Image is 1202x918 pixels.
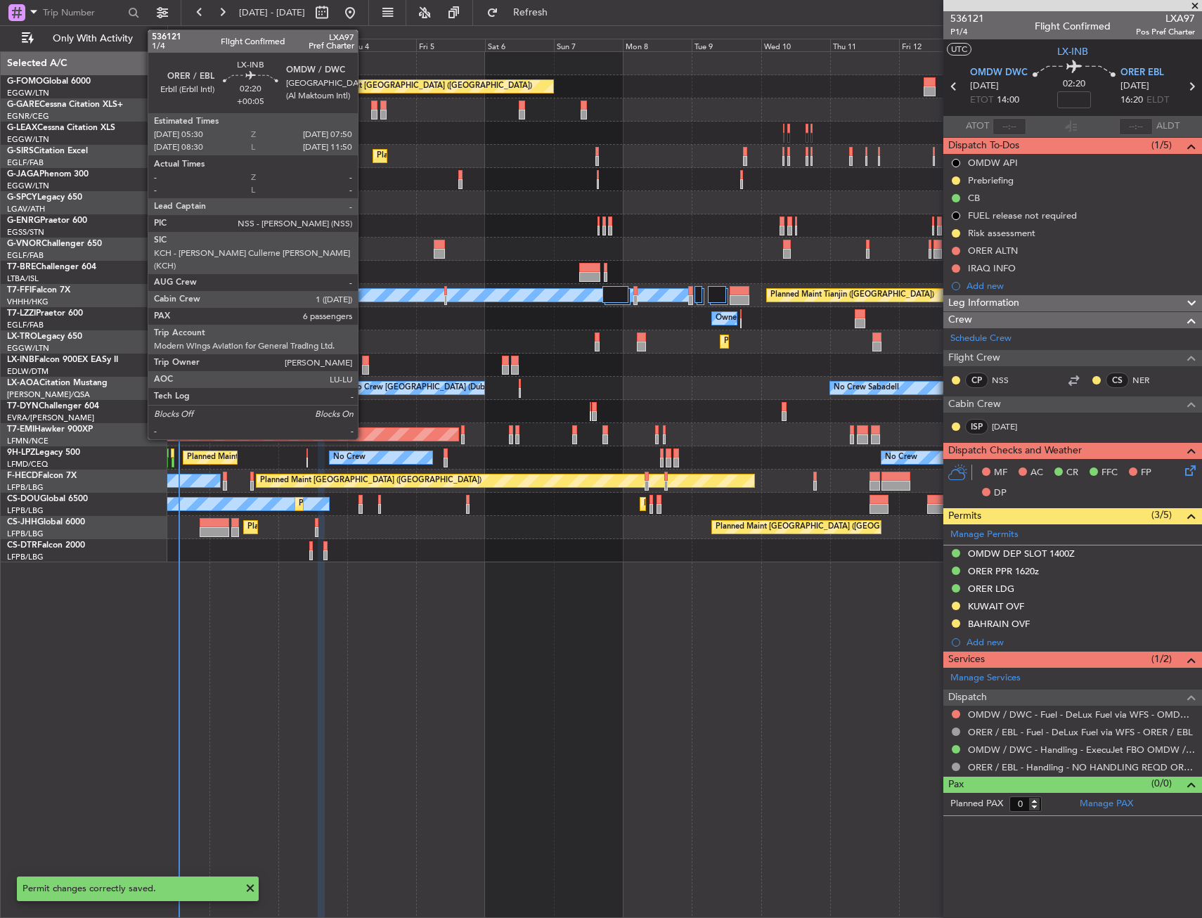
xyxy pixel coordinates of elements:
a: EGLF/FAB [7,320,44,330]
span: LX-INB [1057,44,1088,59]
div: Wed 10 [761,39,830,51]
div: ORER LDG [968,583,1014,595]
a: EGLF/FAB [7,250,44,261]
a: LFPB/LBG [7,529,44,539]
div: No Crew Sabadell [834,377,899,399]
a: EGLF/FAB [7,157,44,168]
span: T7-EMI [7,425,34,434]
div: CB [968,192,980,204]
div: Add new [967,636,1195,648]
a: CS-DTRFalcon 2000 [7,541,85,550]
div: ORER PPR 1620z [968,565,1039,577]
span: LX-AOA [7,379,39,387]
span: G-SPCY [7,193,37,202]
div: Planned Maint [GEOGRAPHIC_DATA] ([GEOGRAPHIC_DATA]) [716,517,937,538]
a: OMDW / DWC - Fuel - DeLux Fuel via WFS - OMDW / DWC [968,709,1195,720]
a: LX-TROLegacy 650 [7,332,82,341]
span: (3/5) [1151,508,1172,522]
span: AC [1030,466,1043,480]
span: LX-TRO [7,332,37,341]
a: EGGW/LTN [7,134,49,145]
div: Planned Maint Dusseldorf [724,331,816,352]
div: No Crew [GEOGRAPHIC_DATA] (Dublin Intl) [351,377,509,399]
div: Fri 12 [899,39,968,51]
div: Planned Maint [GEOGRAPHIC_DATA] ([GEOGRAPHIC_DATA]) [377,146,598,167]
span: Services [948,652,985,668]
div: Planned Maint Tianjin ([GEOGRAPHIC_DATA]) [770,285,934,306]
span: T7-DYN [7,402,39,410]
a: VHHH/HKG [7,297,49,307]
div: Sun 7 [554,39,623,51]
div: Tue 9 [692,39,761,51]
span: G-GARE [7,101,39,109]
div: Tue 2 [209,39,278,51]
span: Flight Crew [948,350,1000,366]
span: ATOT [966,119,989,134]
div: Add new [967,280,1195,292]
div: CS [1106,373,1129,388]
button: UTC [947,43,971,56]
span: G-ENRG [7,216,40,225]
span: P1/4 [950,26,984,38]
span: ALDT [1156,119,1180,134]
a: F-HECDFalcon 7X [7,472,77,480]
a: EGSS/STN [7,227,44,238]
span: CS-JHH [7,518,37,526]
a: ORER / EBL - Handling - NO HANDLING REQD ORER/EBL [968,761,1195,773]
a: NER [1132,374,1164,387]
div: Planned Maint [GEOGRAPHIC_DATA] ([GEOGRAPHIC_DATA]) [311,76,532,97]
span: T7-BRE [7,263,36,271]
a: LX-INBFalcon 900EX EASy II [7,356,118,364]
span: ETOT [970,93,993,108]
span: F-HECD [7,472,38,480]
a: 9H-LPZLegacy 500 [7,448,80,457]
div: Mon 1 [141,39,209,51]
div: BAHRAIN OVF [968,618,1030,630]
a: T7-BREChallenger 604 [7,263,96,271]
div: KUWAIT OVF [968,600,1024,612]
span: MF [994,466,1007,480]
a: LFPB/LBG [7,482,44,493]
a: G-ENRGPraetor 600 [7,216,87,225]
a: EGNR/CEG [7,111,49,122]
div: ORER ALTN [968,245,1018,257]
div: FUEL release not required [968,209,1077,221]
div: OMDW DEP SLOT 1400Z [968,548,1075,560]
div: Planned Maint [GEOGRAPHIC_DATA] ([GEOGRAPHIC_DATA]) [260,470,482,491]
span: 9H-LPZ [7,448,35,457]
a: G-LEAXCessna Citation XLS [7,124,115,132]
span: [DATE] - [DATE] [239,6,305,19]
a: G-GARECessna Citation XLS+ [7,101,123,109]
button: Refresh [480,1,564,24]
a: EVRA/[PERSON_NAME] [7,413,94,423]
a: OMDW / DWC - Handling - ExecuJet FBO OMDW / DWC [968,744,1195,756]
a: LTBA/ISL [7,273,39,284]
span: LXA97 [1136,11,1195,26]
div: Thu 11 [830,39,899,51]
a: ORER / EBL - Fuel - DeLux Fuel via WFS - ORER / EBL [968,726,1193,738]
span: Only With Activity [37,34,148,44]
div: IRAQ INFO [968,262,1016,274]
span: Cabin Crew [948,396,1001,413]
div: Fri 5 [416,39,485,51]
span: Pos Pref Charter [1136,26,1195,38]
div: Sat 6 [485,39,554,51]
span: (1/5) [1151,138,1172,153]
span: ORER EBL [1120,66,1164,80]
a: [PERSON_NAME]/QSA [7,389,90,400]
div: Planned Maint [GEOGRAPHIC_DATA] ([GEOGRAPHIC_DATA] Intl) [176,285,411,306]
div: CP [965,373,988,388]
div: Planned Maint [GEOGRAPHIC_DATA] [155,424,290,445]
a: CS-JHHGlobal 6000 [7,518,85,526]
div: Permit changes correctly saved. [22,882,238,896]
a: T7-DYNChallenger 604 [7,402,99,410]
span: OMDW DWC [970,66,1028,80]
span: FP [1141,466,1151,480]
a: G-SIRSCitation Excel [7,147,88,155]
div: Mon 8 [623,39,692,51]
span: G-FOMO [7,77,43,86]
input: Trip Number [43,2,124,23]
div: Wed 3 [278,39,347,51]
span: [DATE] [1120,79,1149,93]
span: CS-DOU [7,495,40,503]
